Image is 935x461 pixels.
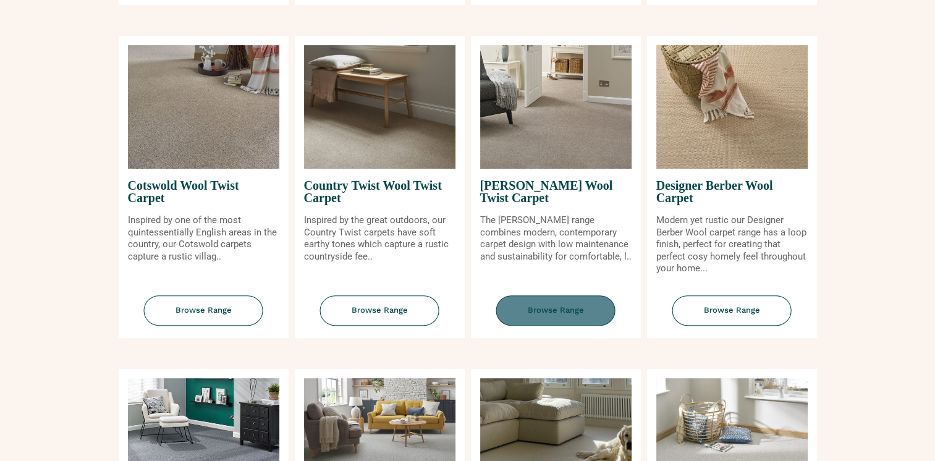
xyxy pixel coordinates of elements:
[128,214,279,263] p: Inspired by one of the most quintessentially English areas in the country, our Cotswold carpets c...
[304,45,455,169] img: Country Twist Wool Twist Carpet
[320,295,439,326] span: Browse Range
[144,295,263,326] span: Browse Range
[119,295,289,338] a: Browse Range
[672,295,792,326] span: Browse Range
[656,214,808,275] p: Modern yet rustic our Designer Berber Wool carpet range has a loop finish, perfect for creating t...
[304,169,455,214] span: Country Twist Wool Twist Carpet
[480,169,632,214] span: [PERSON_NAME] Wool Twist Carpet
[656,169,808,214] span: Designer Berber Wool Carpet
[295,295,465,338] a: Browse Range
[647,295,817,338] a: Browse Range
[480,45,632,169] img: Craven Wool Twist Carpet
[128,169,279,214] span: Cotswold Wool Twist Carpet
[471,295,641,338] a: Browse Range
[656,45,808,169] img: Designer Berber Wool Carpet
[128,45,279,169] img: Cotswold Wool Twist Carpet
[304,214,455,263] p: Inspired by the great outdoors, our Country Twist carpets have soft earthy tones which capture a ...
[480,214,632,263] p: The [PERSON_NAME] range combines modern, contemporary carpet design with low maintenance and sust...
[496,295,616,326] span: Browse Range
